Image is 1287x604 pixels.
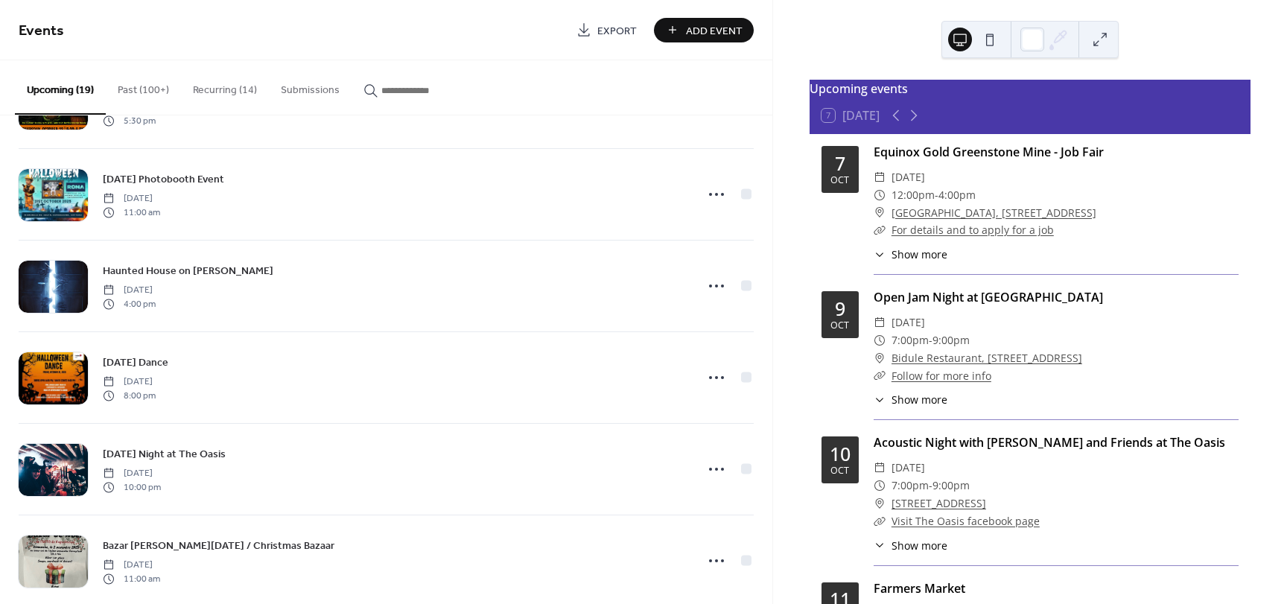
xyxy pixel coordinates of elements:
[892,223,1054,237] a: For details and to apply for a job
[835,154,845,173] div: 7
[874,512,886,530] div: ​
[874,459,886,477] div: ​
[269,60,352,113] button: Submissions
[103,192,160,206] span: [DATE]
[874,186,886,204] div: ​
[892,495,986,512] a: [STREET_ADDRESS]
[892,514,1040,528] a: Visit The Oasis facebook page
[103,206,160,219] span: 11:00 am
[830,445,851,463] div: 10
[874,331,886,349] div: ​
[929,477,932,495] span: -
[874,247,947,262] button: ​Show more
[874,477,886,495] div: ​
[892,349,1082,367] a: Bidule Restaurant, [STREET_ADDRESS]
[874,392,886,407] div: ​
[892,204,1096,222] a: [GEOGRAPHIC_DATA], [STREET_ADDRESS]
[892,538,947,553] span: Show more
[892,314,925,331] span: [DATE]
[19,16,64,45] span: Events
[103,264,273,279] span: Haunted House on [PERSON_NAME]
[835,299,845,318] div: 9
[597,23,637,39] span: Export
[830,321,849,331] div: Oct
[103,375,156,389] span: [DATE]
[892,168,925,186] span: [DATE]
[103,572,160,585] span: 11:00 am
[874,349,886,367] div: ​
[874,168,886,186] div: ​
[874,221,886,239] div: ​
[874,434,1225,451] a: Acoustic Night with [PERSON_NAME] and Friends at The Oasis
[892,459,925,477] span: [DATE]
[830,466,849,476] div: Oct
[938,186,976,204] span: 4:00pm
[892,331,929,349] span: 7:00pm
[103,284,156,297] span: [DATE]
[874,204,886,222] div: ​
[103,467,161,480] span: [DATE]
[103,354,168,371] a: [DATE] Dance
[103,114,156,127] span: 5:30 pm
[830,176,849,185] div: Oct
[892,477,929,495] span: 7:00pm
[103,172,224,188] span: [DATE] Photobooth Event
[874,580,965,597] a: Farmers Market
[874,538,886,553] div: ​
[103,480,161,494] span: 10:00 pm
[103,262,273,279] a: Haunted House on [PERSON_NAME]
[103,559,160,572] span: [DATE]
[103,355,168,371] span: [DATE] Dance
[874,538,947,553] button: ​Show more
[810,80,1251,98] div: Upcoming events
[15,60,106,115] button: Upcoming (19)
[103,445,226,462] a: [DATE] Night at The Oasis
[892,247,947,262] span: Show more
[103,171,224,188] a: [DATE] Photobooth Event
[874,495,886,512] div: ​
[892,186,935,204] span: 12:00pm
[874,247,886,262] div: ​
[103,389,156,402] span: 8:00 pm
[892,392,947,407] span: Show more
[932,331,970,349] span: 9:00pm
[874,144,1104,160] a: Equinox Gold Greenstone Mine - Job Fair
[103,297,156,311] span: 4:00 pm
[874,289,1103,305] a: Open Jam Night at [GEOGRAPHIC_DATA]
[874,367,886,385] div: ​
[181,60,269,113] button: Recurring (14)
[874,314,886,331] div: ​
[103,537,334,554] a: Bazar [PERSON_NAME][DATE] / Christmas Bazaar
[106,60,181,113] button: Past (100+)
[103,447,226,462] span: [DATE] Night at The Oasis
[654,18,754,42] button: Add Event
[892,369,991,383] a: Follow for more info
[686,23,743,39] span: Add Event
[103,538,334,554] span: Bazar [PERSON_NAME][DATE] / Christmas Bazaar
[935,186,938,204] span: -
[565,18,648,42] a: Export
[874,392,947,407] button: ​Show more
[929,331,932,349] span: -
[932,477,970,495] span: 9:00pm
